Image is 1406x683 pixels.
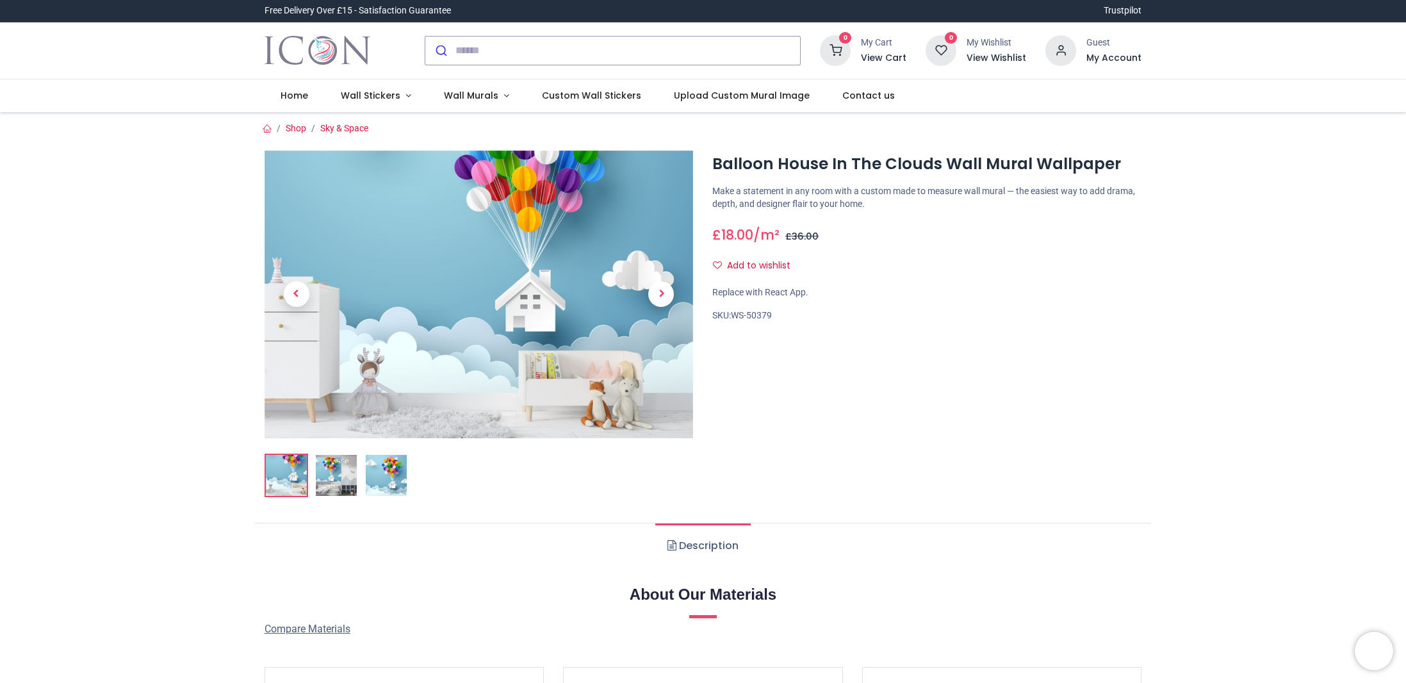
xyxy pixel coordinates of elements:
[842,89,895,102] span: Contact us
[1086,52,1141,65] a: My Account
[712,286,1141,299] div: Replace with React App.
[316,455,357,496] img: WS-50379-02
[820,44,851,54] a: 0
[341,89,400,102] span: Wall Stickers
[542,89,641,102] span: Custom Wall Stickers
[945,32,957,44] sup: 0
[967,37,1026,49] div: My Wishlist
[320,123,368,133] a: Sky & Space
[366,455,407,496] img: WS-50379-03
[967,52,1026,65] a: View Wishlist
[325,79,428,113] a: Wall Stickers
[444,89,498,102] span: Wall Murals
[1104,4,1141,17] a: Trustpilot
[284,281,309,307] span: Previous
[428,79,526,113] a: Wall Murals
[839,32,851,44] sup: 0
[861,52,906,65] a: View Cart
[712,153,1141,175] h1: Balloon House In The Clouds Wall Mural Wallpaper
[792,230,819,243] span: 36.00
[731,310,772,320] span: WS-50379
[861,37,906,49] div: My Cart
[1355,632,1393,670] iframe: Brevo live chat
[926,44,956,54] a: 0
[785,230,819,243] span: £
[712,226,753,244] span: £
[425,37,455,65] button: Submit
[753,226,780,244] span: /m²
[265,584,1142,605] h2: About Our Materials
[265,193,329,395] a: Previous
[648,281,674,307] span: Next
[265,33,370,69] img: Icon Wall Stickers
[265,4,451,17] div: Free Delivery Over £15 - Satisfaction Guarantee
[281,89,308,102] span: Home
[1086,37,1141,49] div: Guest
[655,523,751,568] a: Description
[265,151,694,438] img: Balloon House In The Clouds Wall Mural Wallpaper
[712,185,1141,210] p: Make a statement in any room with a custom made to measure wall mural — the easiest way to add dr...
[629,193,693,395] a: Next
[266,455,307,496] img: Balloon House In The Clouds Wall Mural Wallpaper
[265,33,370,69] a: Logo of Icon Wall Stickers
[265,623,350,635] span: Compare Materials
[674,89,810,102] span: Upload Custom Mural Image
[286,123,306,133] a: Shop
[713,261,722,270] i: Add to wishlist
[712,309,1141,322] div: SKU:
[721,226,753,244] span: 18.00
[712,255,801,277] button: Add to wishlistAdd to wishlist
